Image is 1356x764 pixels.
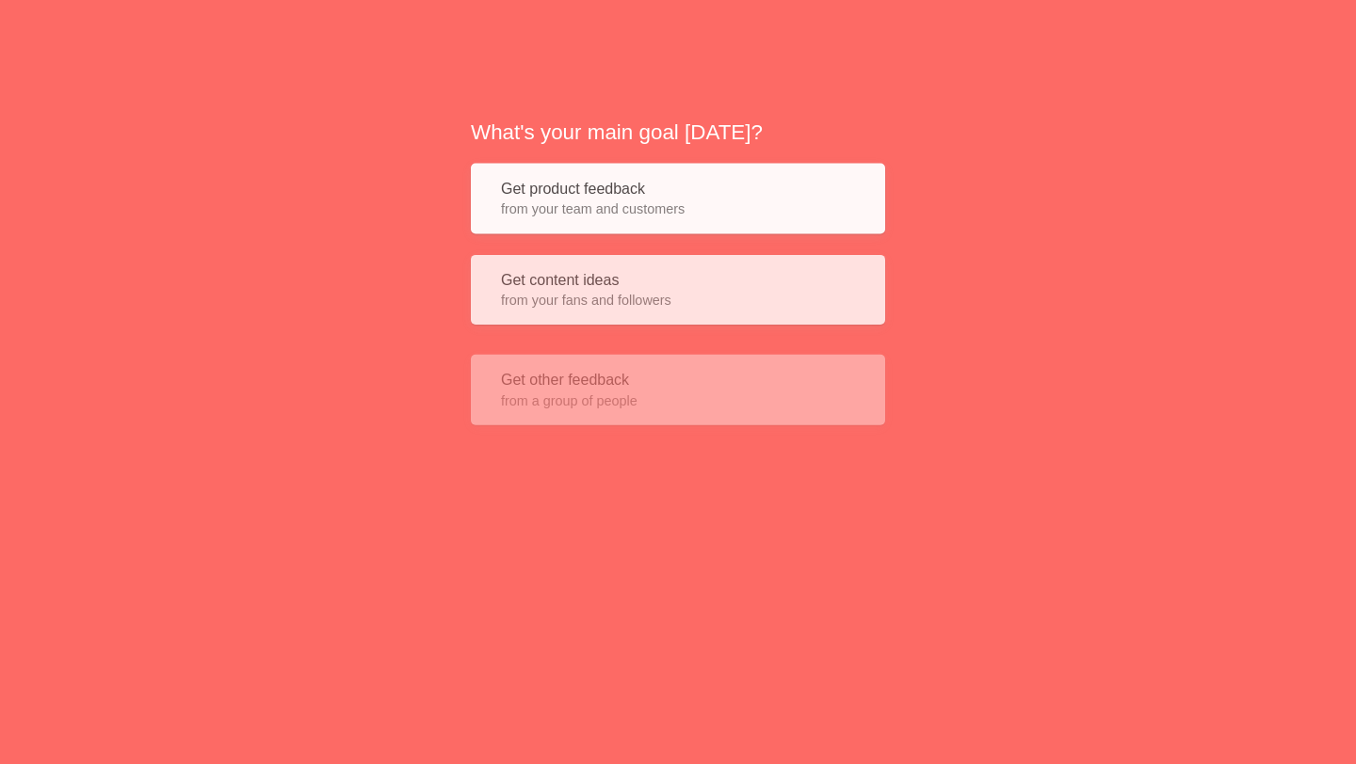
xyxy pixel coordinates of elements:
span: from your fans and followers [501,283,855,302]
button: Get product feedbackfrom your team and customers [471,162,885,232]
span: from a group of people [501,369,855,388]
button: Get other feedbackfrom a group of people [471,332,885,403]
span: from your team and customers [501,198,855,216]
h2: What's your main goal [DATE]? [471,118,885,147]
button: Get content ideasfrom your fans and followers [471,247,885,318]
